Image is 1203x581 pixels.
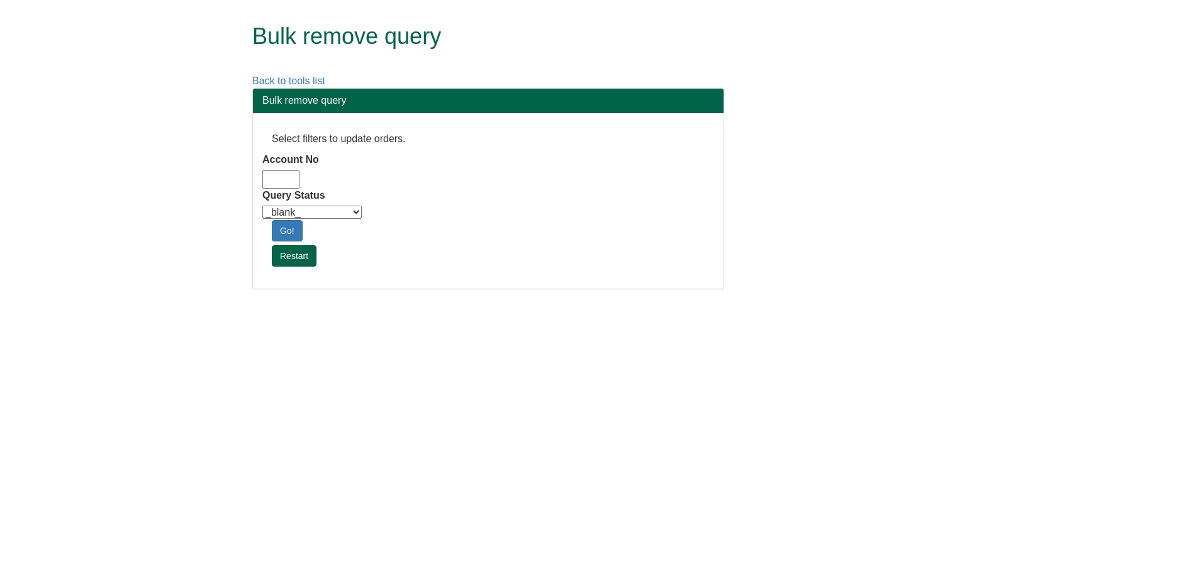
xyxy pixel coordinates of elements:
[252,24,922,49] h1: Bulk remove query
[262,189,325,203] label: Query Status
[262,95,714,106] h3: Bulk remove query
[262,153,319,167] label: Account No
[272,220,303,241] a: Go!
[272,132,705,147] p: Select filters to update orders.
[252,75,325,86] a: Back to tools list
[272,245,316,267] a: Restart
